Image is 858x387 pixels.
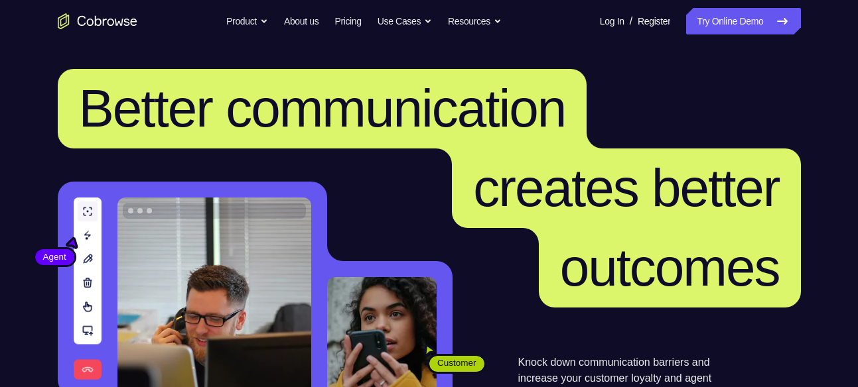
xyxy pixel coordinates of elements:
[284,8,319,34] a: About us
[473,158,779,217] span: creates better
[378,8,432,34] button: Use Cases
[226,8,268,34] button: Product
[58,13,137,29] a: Go to the home page
[630,13,632,29] span: /
[448,8,502,34] button: Resources
[79,79,566,138] span: Better communication
[638,8,670,34] a: Register
[600,8,624,34] a: Log In
[686,8,800,34] a: Try Online Demo
[560,238,780,297] span: outcomes
[334,8,361,34] a: Pricing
